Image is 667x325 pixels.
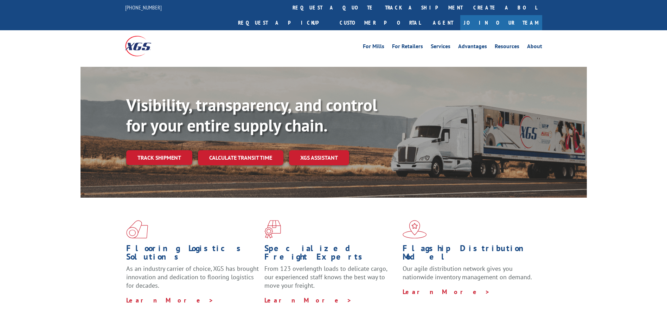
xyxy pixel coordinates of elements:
h1: Flooring Logistics Solutions [126,244,259,265]
a: Track shipment [126,150,192,165]
a: Learn More > [403,288,490,296]
a: About [527,44,542,51]
a: Request a pickup [233,15,334,30]
a: Customer Portal [334,15,426,30]
a: Services [431,44,450,51]
img: xgs-icon-flagship-distribution-model-red [403,220,427,238]
a: XGS ASSISTANT [289,150,349,165]
a: [PHONE_NUMBER] [125,4,162,11]
a: Resources [495,44,519,51]
p: From 123 overlength loads to delicate cargo, our experienced staff knows the best way to move you... [264,265,397,296]
a: Learn More > [126,296,214,304]
span: As an industry carrier of choice, XGS has brought innovation and dedication to flooring logistics... [126,265,259,289]
img: xgs-icon-focused-on-flooring-red [264,220,281,238]
a: Learn More > [264,296,352,304]
a: For Retailers [392,44,423,51]
a: Join Our Team [460,15,542,30]
h1: Specialized Freight Experts [264,244,397,265]
img: xgs-icon-total-supply-chain-intelligence-red [126,220,148,238]
b: Visibility, transparency, and control for your entire supply chain. [126,94,377,136]
a: Calculate transit time [198,150,283,165]
a: Agent [426,15,460,30]
span: Our agile distribution network gives you nationwide inventory management on demand. [403,265,532,281]
a: Advantages [458,44,487,51]
h1: Flagship Distribution Model [403,244,535,265]
a: For Mills [363,44,384,51]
